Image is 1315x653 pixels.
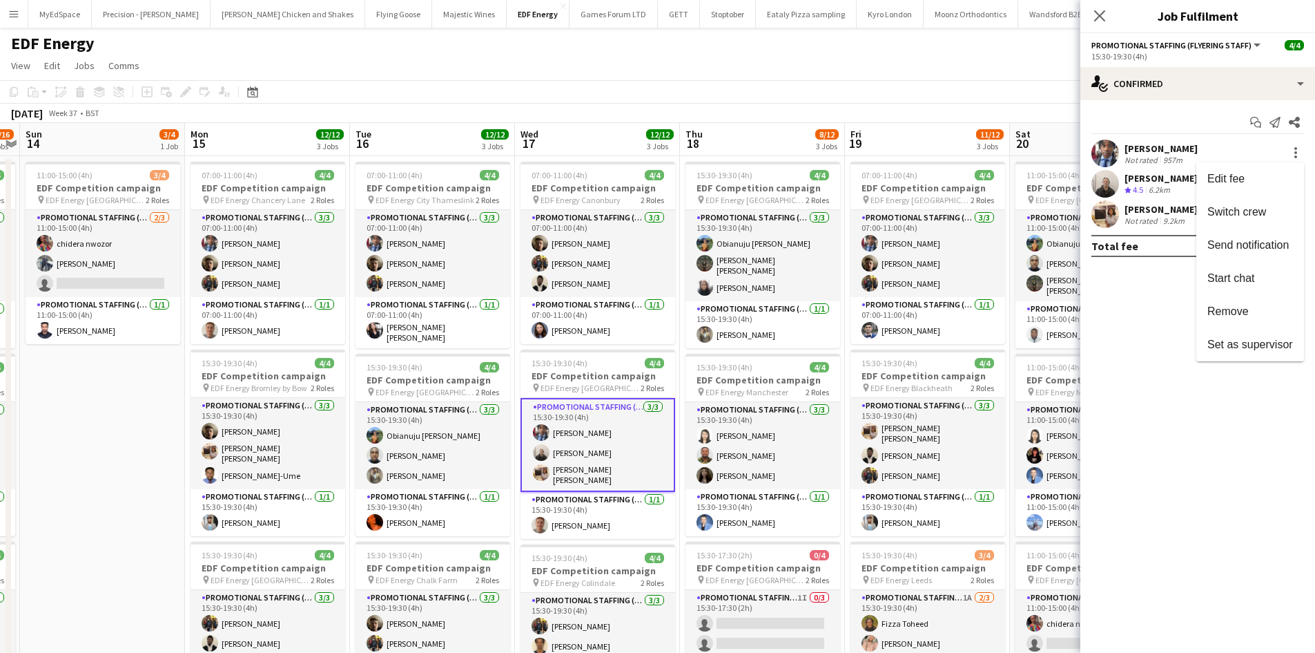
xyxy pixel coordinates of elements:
span: Set as supervisor [1207,339,1293,350]
span: Switch crew [1207,206,1266,218]
button: Edit fee [1196,162,1304,196]
span: Start chat [1207,272,1254,284]
button: Switch crew [1196,196,1304,229]
button: Start chat [1196,262,1304,295]
span: Remove [1207,305,1249,317]
button: Remove [1196,295,1304,328]
button: Set as supervisor [1196,328,1304,361]
button: Send notification [1196,229,1304,262]
span: Send notification [1207,239,1289,251]
span: Edit fee [1207,173,1245,184]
